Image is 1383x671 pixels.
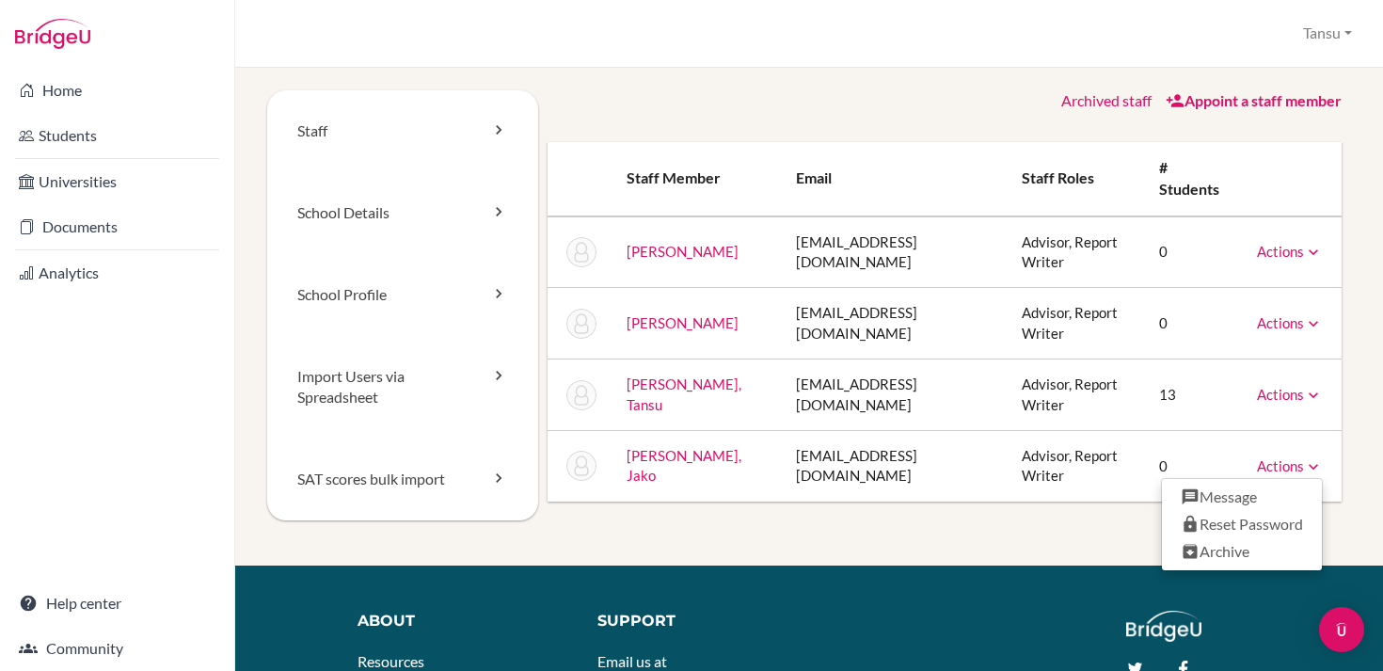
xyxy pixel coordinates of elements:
a: Archive [1162,538,1322,566]
a: Actions [1257,386,1323,403]
button: Tansu [1295,16,1360,51]
div: Open Intercom Messenger [1319,607,1364,652]
a: [PERSON_NAME] [627,243,739,260]
a: Actions [1257,314,1323,331]
img: logo_white@2x-f4f0deed5e89b7ecb1c2cc34c3e3d731f90f0f143d5ea2071677605dd97b5244.png [1126,611,1202,642]
a: [PERSON_NAME], Jako [627,447,741,484]
a: Actions [1257,457,1323,474]
a: [PERSON_NAME] [627,314,739,331]
td: [EMAIL_ADDRESS][DOMAIN_NAME] [781,359,1006,431]
img: Tansu Tepe [566,380,596,410]
td: 0 [1144,216,1242,288]
a: Resources [358,652,424,670]
td: [EMAIL_ADDRESS][DOMAIN_NAME] [781,288,1006,359]
img: (Archived) Hector Quintanilla [566,309,596,339]
th: Staff roles [1007,142,1145,216]
a: Actions [1257,243,1323,260]
img: Jako Visser [566,451,596,481]
td: Advisor, Report Writer [1007,288,1145,359]
ul: Actions [1161,478,1323,571]
td: Advisor, Report Writer [1007,359,1145,431]
img: Ali Kara [566,237,596,267]
a: Home [4,72,230,109]
a: Analytics [4,254,230,292]
a: Documents [4,208,230,246]
div: About [358,611,569,632]
a: Appoint a staff member [1166,91,1342,109]
td: 0 [1144,431,1242,502]
th: Email [781,142,1006,216]
td: [EMAIL_ADDRESS][DOMAIN_NAME] [781,216,1006,288]
td: 0 [1144,288,1242,359]
a: SAT scores bulk import [267,439,538,520]
a: Import Users via Spreadsheet [267,336,538,439]
a: Message [1162,484,1322,511]
a: Help center [4,584,230,622]
div: Support [597,611,795,632]
td: Advisor, Report Writer [1007,431,1145,502]
a: [PERSON_NAME], Tansu [627,375,741,412]
a: Community [4,630,230,667]
th: Staff member [612,142,781,216]
td: [EMAIL_ADDRESS][DOMAIN_NAME] [781,431,1006,502]
a: School Profile [267,254,538,336]
a: Universities [4,163,230,200]
td: Advisor, Report Writer [1007,216,1145,288]
a: Reset Password [1162,511,1322,538]
th: # students [1144,142,1242,216]
img: Bridge-U [15,19,90,49]
a: Students [4,117,230,154]
a: Staff [267,90,538,172]
a: Archived staff [1061,91,1152,109]
td: 13 [1144,359,1242,431]
a: School Details [267,172,538,254]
